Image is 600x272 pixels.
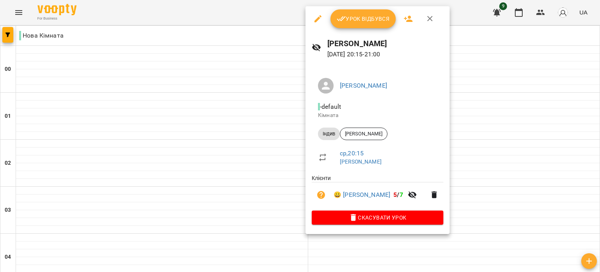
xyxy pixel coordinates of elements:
[337,14,390,23] span: Урок відбувся
[393,191,403,198] b: /
[340,128,387,140] div: [PERSON_NAME]
[318,112,437,119] p: Кімната
[400,191,403,198] span: 7
[312,174,443,211] ul: Клієнти
[340,82,387,89] a: [PERSON_NAME]
[340,159,382,165] a: [PERSON_NAME]
[330,9,396,28] button: Урок відбувся
[312,186,330,204] button: Візит ще не сплачено. Додати оплату?
[340,130,387,137] span: [PERSON_NAME]
[318,213,437,222] span: Скасувати Урок
[312,211,443,225] button: Скасувати Урок
[327,50,444,59] p: [DATE] 20:15 - 21:00
[340,150,364,157] a: ср , 20:15
[318,130,340,137] span: Індив
[334,190,390,200] a: 😀 [PERSON_NAME]
[327,38,444,50] h6: [PERSON_NAME]
[393,191,397,198] span: 5
[318,103,343,110] span: - default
